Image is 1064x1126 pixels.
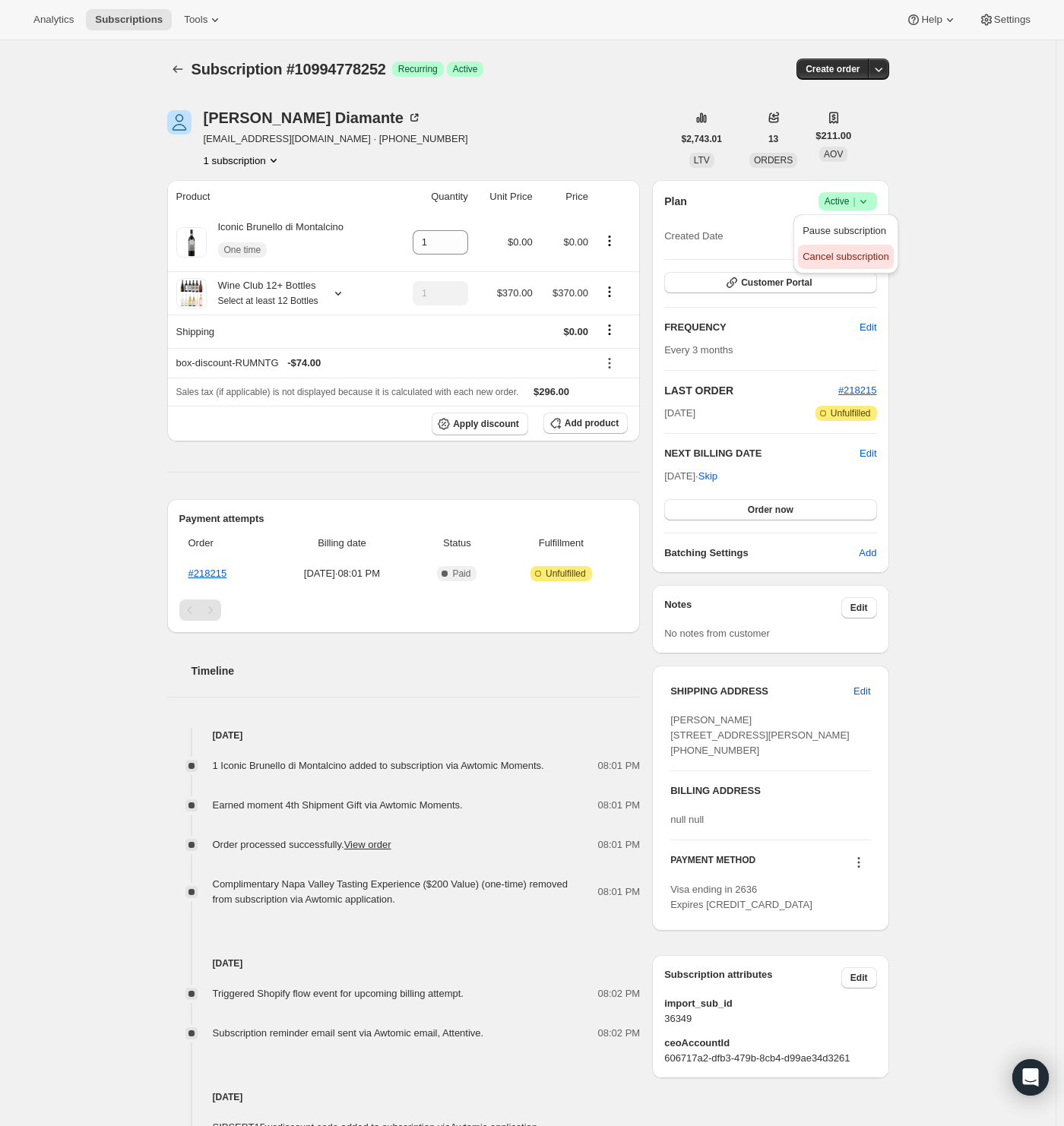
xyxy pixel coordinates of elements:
[207,220,344,265] div: Iconic Brunello di Montalcino
[664,1036,876,1051] span: ceoAccountId
[167,1090,641,1105] h4: [DATE]
[831,407,871,419] span: Unfulfilled
[664,406,695,421] span: [DATE]
[473,180,537,213] th: Unit Price
[213,839,391,850] span: Order processed successfully.
[798,219,893,243] button: Pause subscription
[167,110,192,134] span: Deborah Diamante
[392,180,473,213] th: Quantity
[844,679,879,704] button: Edit
[179,511,629,527] h2: Payment attempts
[682,133,722,145] span: $2,743.01
[213,1027,484,1039] span: Subscription reminder email sent via Awtomic email, Attentive.
[598,837,641,852] span: 08:01 PM
[698,469,717,484] span: Skip
[664,194,687,209] h2: Plan
[664,628,770,639] span: No notes from customer
[598,884,641,900] span: 08:01 PM
[664,320,860,335] h2: FREQUENCY
[664,272,876,293] button: Customer Portal
[664,967,841,988] h3: Subscription attributes
[273,536,410,551] span: Billing date
[759,128,787,150] button: 13
[664,446,860,461] h2: NEXT BILLING DATE
[95,14,163,26] span: Subscriptions
[176,387,519,397] span: Sales tax (if applicable) is not displayed because it is calculated with each new order.
[534,386,569,397] span: $296.00
[670,783,870,799] h3: BILLING ADDRESS
[853,684,870,699] span: Edit
[597,232,622,249] button: Product actions
[598,758,641,773] span: 08:01 PM
[188,568,227,579] a: #218215
[179,599,629,621] nav: Pagination
[176,356,588,371] div: box-discount-RUMNTG
[432,413,528,435] button: Apply discount
[598,1026,641,1041] span: 08:02 PM
[670,684,853,699] h3: SHIPPING ADDRESS
[204,153,281,168] button: Product actions
[213,878,568,905] span: Complimentary Napa Valley Tasting Experience ($200 Value) (one-time) removed from subscription vi...
[921,14,942,26] span: Help
[664,1051,876,1066] span: 606717a2-dfb3-479b-8cb4-d99ae34d3261
[815,128,851,144] span: $211.00
[598,798,641,813] span: 08:01 PM
[860,320,876,335] span: Edit
[344,839,391,850] a: View order
[664,996,876,1011] span: import_sub_id
[850,315,885,340] button: Edit
[664,1011,876,1026] span: 36349
[563,326,588,337] span: $0.00
[806,63,860,75] span: Create order
[537,180,593,213] th: Price
[565,417,619,429] span: Add product
[768,133,778,145] span: 13
[796,59,869,80] button: Create order
[86,9,172,30] button: Subscriptions
[167,728,641,743] h4: [DATE]
[563,236,588,248] span: $0.00
[748,504,793,516] span: Order now
[192,61,386,77] span: Subscription #10994778252
[670,884,812,910] span: Visa ending in 2636 Expires [CREDIT_CARD_DATA]
[841,597,877,618] button: Edit
[398,63,438,75] span: Recurring
[859,546,876,561] span: Add
[853,195,855,207] span: |
[897,9,966,30] button: Help
[167,180,392,213] th: Product
[33,14,74,26] span: Analytics
[838,384,877,396] span: #218215
[1012,1059,1049,1096] div: Open Intercom Messenger
[825,194,871,209] span: Active
[175,9,232,30] button: Tools
[803,251,888,262] span: Cancel subscription
[553,287,588,299] span: $370.00
[664,597,841,618] h3: Notes
[670,814,704,825] span: null null
[694,155,710,166] span: LTV
[860,446,876,461] button: Edit
[207,278,318,308] div: Wine Club 12+ Bottles
[218,296,318,306] small: Select at least 12 Bottles
[167,956,641,971] h4: [DATE]
[497,287,533,299] span: $370.00
[24,9,83,30] button: Analytics
[273,566,410,581] span: [DATE] · 08:01 PM
[224,244,261,256] span: One time
[508,236,533,248] span: $0.00
[664,470,717,482] span: [DATE] ·
[741,277,812,289] span: Customer Portal
[850,602,868,614] span: Edit
[204,110,422,125] div: [PERSON_NAME] Diamante
[453,63,478,75] span: Active
[850,541,885,565] button: Add
[184,14,207,26] span: Tools
[204,131,468,147] span: [EMAIL_ADDRESS][DOMAIN_NAME] · [PHONE_NUMBER]
[673,128,731,150] button: $2,743.01
[670,854,755,875] h3: PAYMENT METHOD
[664,229,723,244] span: Created Date
[179,527,269,560] th: Order
[503,536,619,551] span: Fulfillment
[452,568,470,580] span: Paid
